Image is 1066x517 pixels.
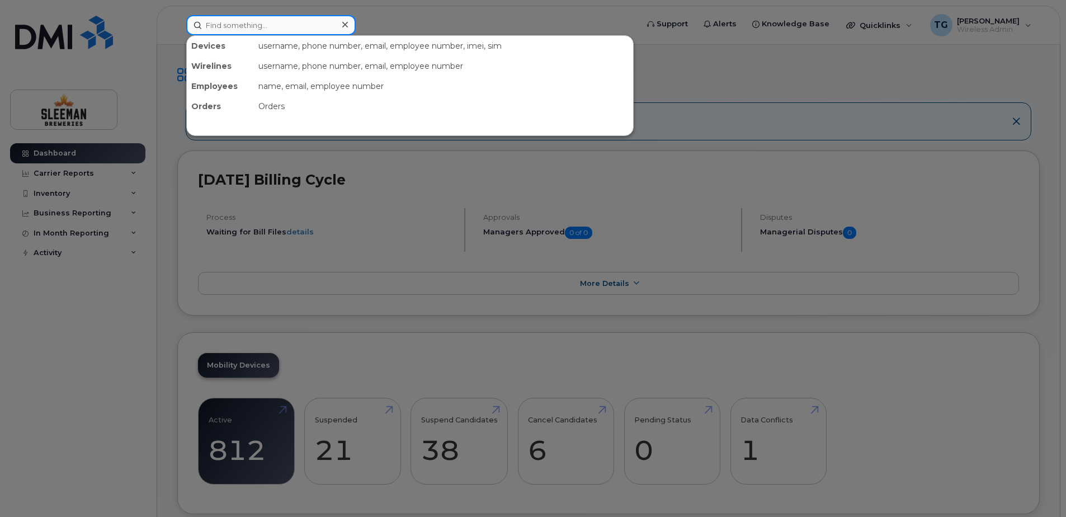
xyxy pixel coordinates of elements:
[187,56,254,76] div: Wirelines
[187,76,254,96] div: Employees
[254,56,633,76] div: username, phone number, email, employee number
[254,76,633,96] div: name, email, employee number
[254,96,633,116] div: Orders
[187,36,254,56] div: Devices
[254,36,633,56] div: username, phone number, email, employee number, imei, sim
[187,96,254,116] div: Orders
